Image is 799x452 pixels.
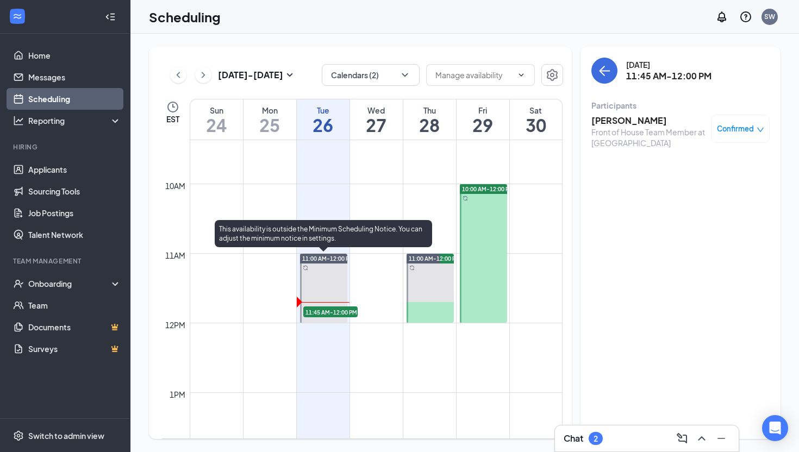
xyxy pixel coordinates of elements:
div: Front of House Team Member at [GEOGRAPHIC_DATA] [591,127,706,148]
div: Participants [591,100,770,111]
a: Applicants [28,159,121,180]
div: Thu [403,105,456,116]
svg: UserCheck [13,278,24,289]
div: Sat [510,105,563,116]
svg: ChevronDown [517,71,526,79]
svg: Settings [546,68,559,81]
svg: Sync [303,265,308,271]
a: DocumentsCrown [28,316,121,338]
h3: [DATE] - [DATE] [218,69,283,81]
div: 2 [594,434,598,443]
div: Mon [244,105,296,116]
div: Sun [190,105,243,116]
a: Job Postings [28,202,121,224]
a: August 26, 2025 [297,99,349,140]
svg: ChevronRight [198,68,209,81]
h1: 26 [297,116,349,134]
svg: ChevronDown [399,70,410,80]
div: Wed [350,105,403,116]
h1: 29 [457,116,509,134]
div: 11am [163,249,188,261]
a: August 27, 2025 [350,99,403,140]
div: Fri [457,105,509,116]
span: EST [166,114,179,124]
button: Minimize [713,430,730,447]
a: Sourcing Tools [28,180,121,202]
a: August 28, 2025 [403,99,456,140]
button: ChevronRight [195,67,211,83]
h1: 28 [403,116,456,134]
h1: 25 [244,116,296,134]
div: Open Intercom Messenger [762,415,788,441]
button: ChevronLeft [170,67,186,83]
svg: Minimize [715,432,728,445]
a: Talent Network [28,224,121,246]
svg: Settings [13,430,24,441]
h1: 24 [190,116,243,134]
div: [DATE] [626,59,711,70]
div: Tue [297,105,349,116]
div: Switch to admin view [28,430,104,441]
svg: ArrowLeft [598,64,611,77]
div: Reporting [28,115,122,126]
div: 12pm [163,319,188,331]
button: Calendars (2)ChevronDown [322,64,420,86]
div: This availability is outside the Minimum Scheduling Notice. You can adjust the minimum notice in ... [215,220,432,247]
svg: ComposeMessage [676,432,689,445]
h1: Scheduling [149,8,221,26]
div: 10am [163,180,188,192]
a: Home [28,45,121,66]
button: ChevronUp [693,430,710,447]
svg: Notifications [715,10,728,23]
svg: ChevronLeft [173,68,184,81]
button: back-button [591,58,617,84]
button: Settings [541,64,563,86]
a: SurveysCrown [28,338,121,360]
input: Manage availability [435,69,513,81]
svg: Collapse [105,11,116,22]
svg: Clock [166,101,179,114]
h3: 11:45 AM-12:00 PM [626,70,711,82]
h3: [PERSON_NAME] [591,115,706,127]
a: Scheduling [28,88,121,110]
div: Hiring [13,142,119,152]
svg: Analysis [13,115,24,126]
svg: QuestionInfo [739,10,752,23]
a: Messages [28,66,121,88]
button: ComposeMessage [673,430,691,447]
a: August 30, 2025 [510,99,563,140]
a: August 24, 2025 [190,99,243,140]
a: August 29, 2025 [457,99,509,140]
a: August 25, 2025 [244,99,296,140]
svg: Sync [409,265,415,271]
span: 11:45 AM-12:00 PM [303,306,358,317]
div: SW [764,12,775,21]
span: 10:00 AM-12:00 PM [462,185,514,193]
svg: Sync [463,196,468,201]
span: down [757,126,764,134]
div: Team Management [13,256,119,266]
svg: SmallChevronDown [283,68,296,81]
span: Confirmed [717,123,754,134]
span: 11:00 AM-12:00 PM [409,255,460,262]
svg: WorkstreamLogo [12,11,23,22]
a: Team [28,294,121,316]
svg: ChevronUp [695,432,708,445]
h1: 27 [350,116,403,134]
div: 1pm [167,388,188,400]
div: Onboarding [28,278,112,289]
h1: 30 [510,116,563,134]
span: 11:00 AM-12:00 PM [302,255,354,262]
h3: Chat [564,432,583,444]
